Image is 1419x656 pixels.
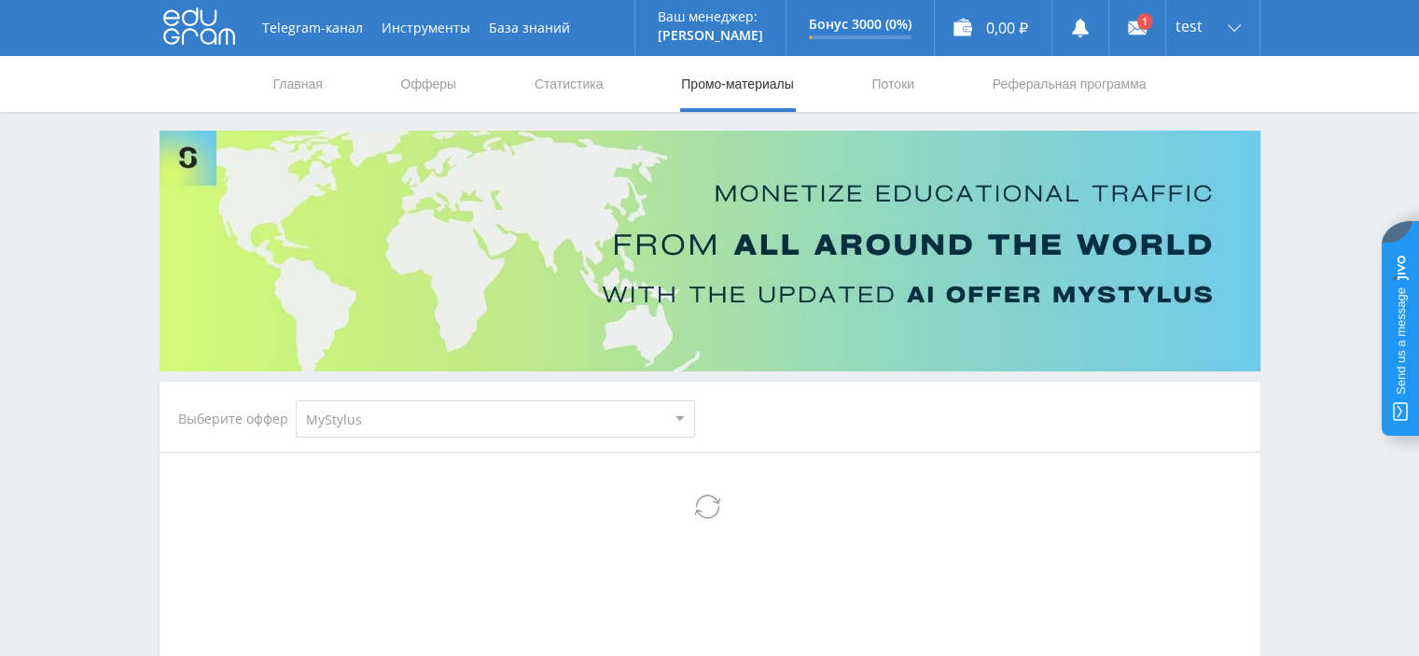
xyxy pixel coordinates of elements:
[809,17,911,32] p: Бонус 3000 (0%)
[679,56,795,112] a: Промо-материалы
[533,56,605,112] a: Статистика
[658,28,763,43] p: [PERSON_NAME]
[271,56,325,112] a: Главная
[1176,19,1203,34] span: test
[991,56,1148,112] a: Реферальная программа
[658,9,763,24] p: Ваш менеджер:
[399,56,459,112] a: Офферы
[160,131,1260,371] img: Banner
[869,56,916,112] a: Потоки
[178,412,296,426] div: Выберите оффер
